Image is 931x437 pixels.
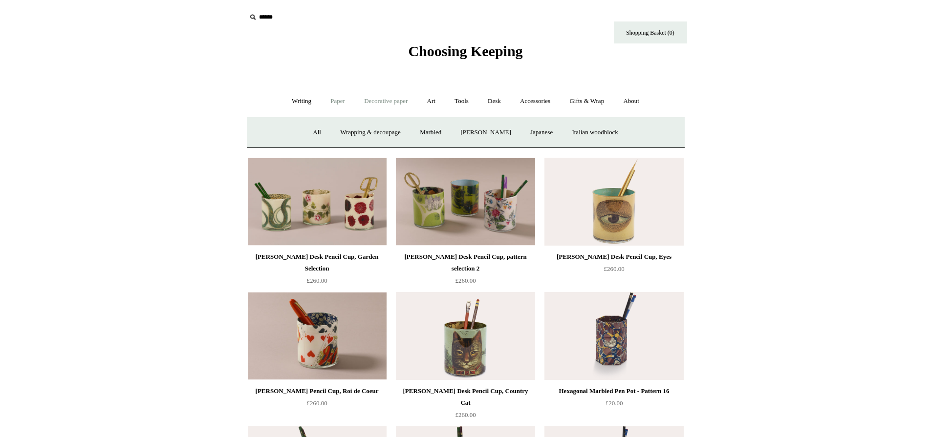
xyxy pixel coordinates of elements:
div: [PERSON_NAME] Desk Pencil Cup, Eyes [547,251,681,263]
a: [PERSON_NAME] Pencil Cup, Roi de Coeur £260.00 [248,385,387,425]
a: Hexagonal Marbled Pen Pot - Pattern 16 Hexagonal Marbled Pen Pot - Pattern 16 [544,292,683,380]
div: [PERSON_NAME] Desk Pencil Cup, Country Cat [398,385,532,409]
a: John Derian Desk Pencil Cup, pattern selection 2 John Derian Desk Pencil Cup, pattern selection 2 [396,158,535,246]
span: £260.00 [306,277,327,284]
span: £260.00 [455,411,476,418]
a: John Derian Desk Pencil Cup, Garden Selection John Derian Desk Pencil Cup, Garden Selection [248,158,387,246]
a: Writing [283,88,320,114]
a: Choosing Keeping [408,51,522,58]
a: Wrapping & decoupage [331,120,410,146]
a: [PERSON_NAME] Desk Pencil Cup, Eyes £260.00 [544,251,683,291]
div: [PERSON_NAME] Desk Pencil Cup, Garden Selection [250,251,384,274]
span: £260.00 [306,399,327,407]
a: Paper [322,88,354,114]
a: John Derian Desk Pencil Cup, Roi de Coeur John Derian Desk Pencil Cup, Roi de Coeur [248,292,387,380]
a: Art [418,88,444,114]
a: Gifts & Wrap [561,88,613,114]
a: Desk [479,88,510,114]
a: About [614,88,648,114]
div: [PERSON_NAME] Pencil Cup, Roi de Coeur [250,385,384,397]
img: John Derian Desk Pencil Cup, Roi de Coeur [248,292,387,380]
div: Hexagonal Marbled Pen Pot - Pattern 16 [547,385,681,397]
a: [PERSON_NAME] [452,120,520,146]
img: John Derian Desk Pencil Cup, pattern selection 2 [396,158,535,246]
img: John Derian Desk Pencil Cup, Country Cat [396,292,535,380]
a: Decorative paper [355,88,416,114]
a: Hexagonal Marbled Pen Pot - Pattern 16 £20.00 [544,385,683,425]
img: John Derian Desk Pencil Cup, Eyes [544,158,683,246]
a: [PERSON_NAME] Desk Pencil Cup, Garden Selection £260.00 [248,251,387,291]
a: Shopping Basket (0) [614,21,687,43]
a: [PERSON_NAME] Desk Pencil Cup, Country Cat £260.00 [396,385,535,425]
a: John Derian Desk Pencil Cup, Eyes John Derian Desk Pencil Cup, Eyes [544,158,683,246]
span: £260.00 [455,277,476,284]
a: [PERSON_NAME] Desk Pencil Cup, pattern selection 2 £260.00 [396,251,535,291]
span: Choosing Keeping [408,43,522,59]
div: [PERSON_NAME] Desk Pencil Cup, pattern selection 2 [398,251,532,274]
a: All [304,120,330,146]
span: £260.00 [604,265,624,272]
img: John Derian Desk Pencil Cup, Garden Selection [248,158,387,246]
img: Hexagonal Marbled Pen Pot - Pattern 16 [544,292,683,380]
a: Marbled [411,120,450,146]
span: £20.00 [606,399,623,407]
a: Tools [446,88,477,114]
a: John Derian Desk Pencil Cup, Country Cat John Derian Desk Pencil Cup, Country Cat [396,292,535,380]
a: Accessories [511,88,559,114]
a: Italian woodblock [563,120,627,146]
a: Japanese [521,120,562,146]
